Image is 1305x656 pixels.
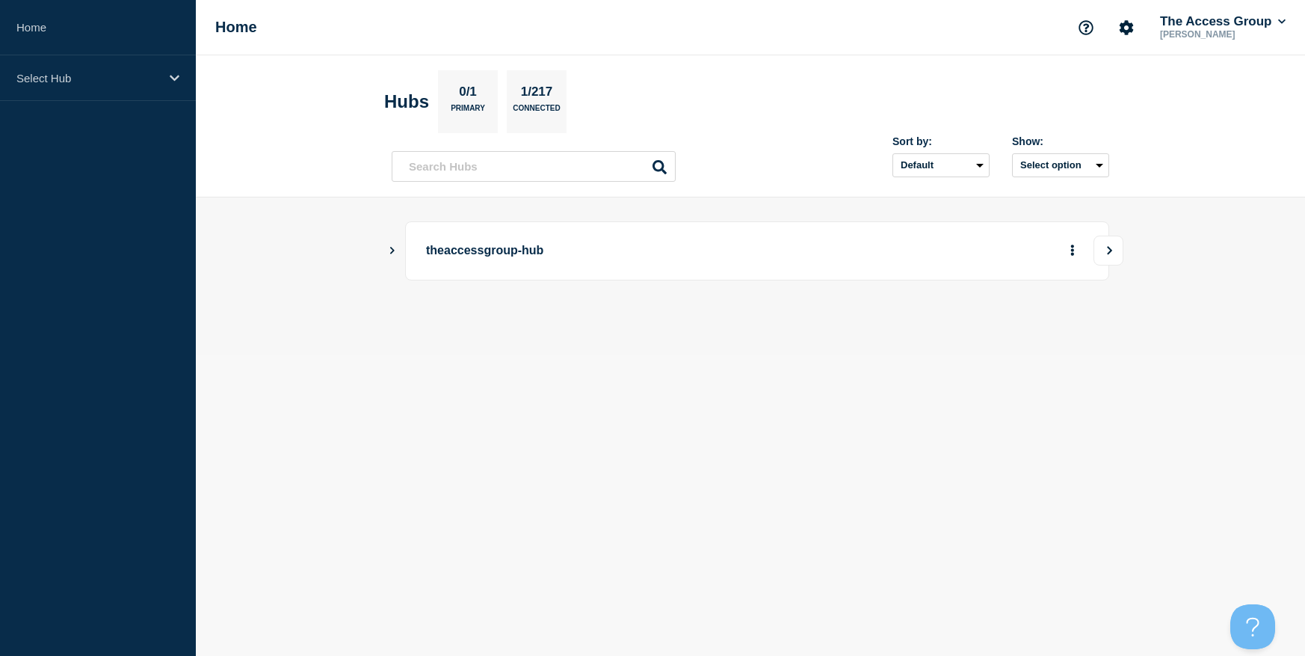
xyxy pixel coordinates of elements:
[451,104,485,120] p: Primary
[1012,135,1109,147] div: Show:
[426,237,839,265] p: theaccessgroup-hub
[515,85,558,104] p: 1/217
[1070,12,1102,43] button: Support
[513,104,560,120] p: Connected
[16,72,160,85] p: Select Hub
[1157,29,1289,40] p: [PERSON_NAME]
[1111,12,1142,43] button: Account settings
[1230,604,1275,649] iframe: Help Scout Beacon - Open
[384,91,429,112] h2: Hubs
[389,245,396,257] button: Show Connected Hubs
[1063,237,1082,265] button: More actions
[392,151,676,182] input: Search Hubs
[1012,153,1109,177] button: Select option
[892,135,990,147] div: Sort by:
[215,19,257,36] h1: Home
[1157,14,1289,29] button: The Access Group
[1093,236,1123,266] button: View
[892,153,990,177] select: Sort by
[454,85,483,104] p: 0/1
